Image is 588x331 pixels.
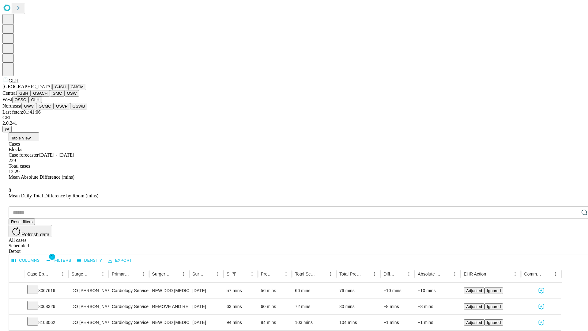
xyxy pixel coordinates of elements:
[9,163,30,169] span: Total cases
[227,315,255,330] div: 94 mins
[9,193,98,198] span: Mean Daily Total Difference by Room (mins)
[44,256,73,265] button: Show filters
[99,270,107,278] button: Menu
[72,315,106,330] div: DO [PERSON_NAME] [PERSON_NAME]
[487,288,501,293] span: Ignored
[152,299,186,314] div: REMOVE AND REPLACE INTERNAL CARDIAC [MEDICAL_DATA], MULTIPEL LEAD
[9,174,74,180] span: Mean Absolute Difference (mins)
[72,299,106,314] div: DO [PERSON_NAME] [PERSON_NAME]
[39,152,74,158] span: [DATE] - [DATE]
[31,90,50,97] button: GSACH
[12,318,21,328] button: Expand
[466,288,482,293] span: Adjusted
[261,283,289,299] div: 56 mins
[2,115,586,120] div: GEI
[383,283,412,299] div: +10 mins
[370,270,379,278] button: Menu
[484,319,503,326] button: Ignored
[112,283,146,299] div: Cardiology Service
[90,270,99,278] button: Sort
[230,270,239,278] button: Show filters
[11,219,32,224] span: Reset filters
[2,90,17,96] span: Central
[339,272,361,276] div: Total Predicted Duration
[295,272,317,276] div: Total Scheduled Duration
[21,232,50,237] span: Refresh data
[464,287,484,294] button: Adjusted
[487,304,501,309] span: Ignored
[227,272,229,276] div: Scheduled In Room Duration
[295,283,333,299] div: 66 mins
[49,254,55,260] span: 1
[72,272,89,276] div: Surgeon Name
[36,103,54,109] button: GCMC
[326,270,335,278] button: Menu
[112,315,146,330] div: Cardiology Service
[17,90,31,97] button: GBH
[27,299,66,314] div: 8068326
[54,103,70,109] button: OSCP
[9,152,39,158] span: Case forecaster
[152,315,186,330] div: NEW DDD [MEDICAL_DATA] IMPLANT
[450,270,459,278] button: Menu
[179,270,188,278] button: Menu
[282,270,290,278] button: Menu
[130,270,139,278] button: Sort
[261,299,289,314] div: 60 mins
[171,270,179,278] button: Sort
[9,225,52,237] button: Refresh data
[466,320,482,325] span: Adjusted
[205,270,213,278] button: Sort
[464,319,484,326] button: Adjusted
[239,270,248,278] button: Sort
[58,270,67,278] button: Menu
[318,270,326,278] button: Sort
[261,272,273,276] div: Predicted In Room Duration
[2,120,586,126] div: 2.0.241
[230,270,239,278] div: 1 active filter
[192,272,204,276] div: Surgery Date
[112,272,130,276] div: Primary Service
[50,90,64,97] button: GMC
[273,270,282,278] button: Sort
[152,283,186,299] div: NEW DDD [MEDICAL_DATA] GENERATOR ONLY
[543,270,551,278] button: Sort
[9,188,11,193] span: 8
[418,283,458,299] div: +10 mins
[339,299,378,314] div: 80 mins
[12,97,29,103] button: OSSC
[339,283,378,299] div: 76 mins
[9,158,16,163] span: 229
[70,103,88,109] button: GSWB
[511,270,519,278] button: Menu
[5,127,9,131] span: @
[551,270,560,278] button: Menu
[2,109,41,115] span: Last fetch: 01:41:06
[227,283,255,299] div: 57 mins
[295,299,333,314] div: 72 mins
[50,270,58,278] button: Sort
[72,283,106,299] div: DO [PERSON_NAME] [PERSON_NAME]
[248,270,256,278] button: Menu
[464,303,484,310] button: Adjusted
[383,299,412,314] div: +8 mins
[27,272,49,276] div: Case Epic Id
[295,315,333,330] div: 103 mins
[396,270,405,278] button: Sort
[339,315,378,330] div: 104 mins
[442,270,450,278] button: Sort
[9,78,19,83] span: GLH
[68,84,86,90] button: GMCM
[362,270,370,278] button: Sort
[383,272,395,276] div: Difference
[2,103,21,108] span: Northeast
[227,299,255,314] div: 63 mins
[464,272,486,276] div: EHR Action
[12,302,21,312] button: Expand
[213,270,222,278] button: Menu
[52,84,68,90] button: GJSH
[9,132,39,141] button: Table View
[65,90,79,97] button: OSW
[487,320,501,325] span: Ignored
[484,287,503,294] button: Ignored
